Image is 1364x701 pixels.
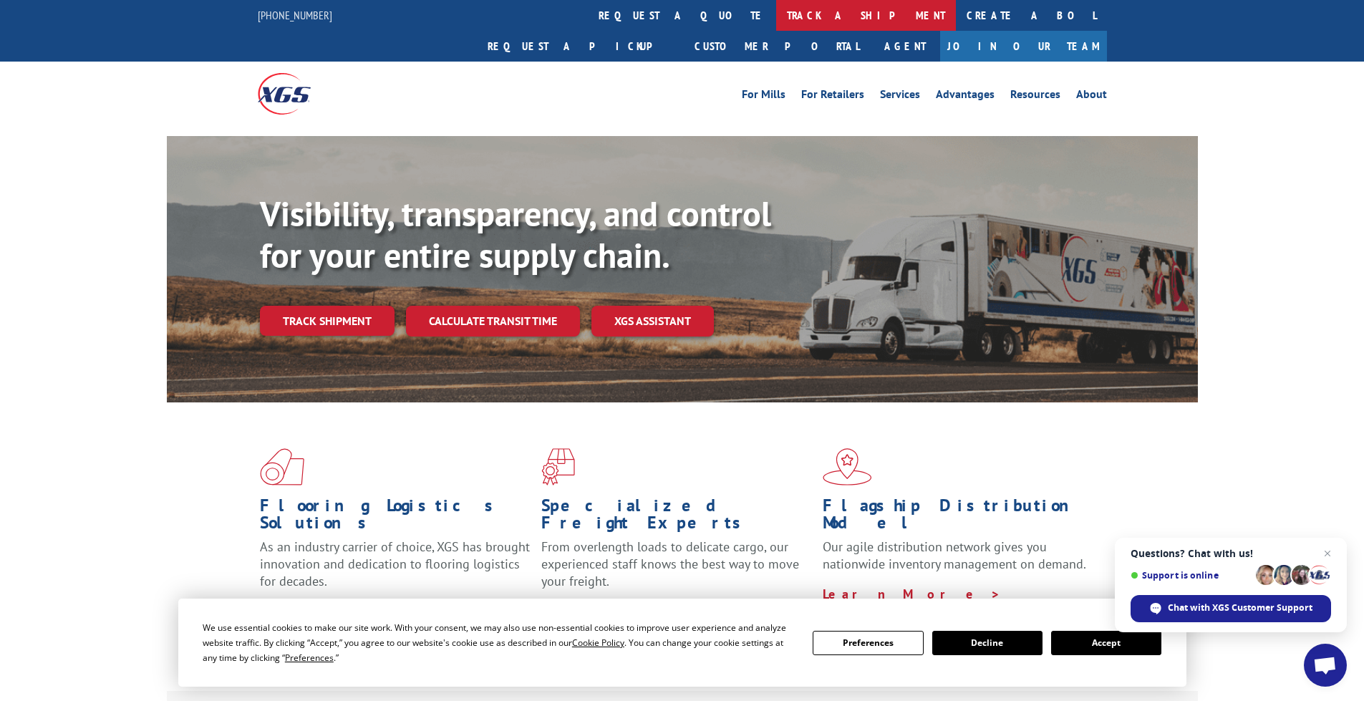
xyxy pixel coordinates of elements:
[591,306,714,337] a: XGS ASSISTANT
[940,31,1107,62] a: Join Our Team
[823,586,1001,602] a: Learn More >
[1319,545,1336,562] span: Close chat
[541,448,575,485] img: xgs-icon-focused-on-flooring-red
[1131,570,1251,581] span: Support is online
[260,306,395,336] a: Track shipment
[1010,89,1060,105] a: Resources
[477,31,684,62] a: Request a pickup
[258,8,332,22] a: [PHONE_NUMBER]
[742,89,785,105] a: For Mills
[572,637,624,649] span: Cookie Policy
[1076,89,1107,105] a: About
[684,31,870,62] a: Customer Portal
[801,89,864,105] a: For Retailers
[203,620,795,665] div: We use essential cookies to make our site work. With your consent, we may also use non-essential ...
[1131,548,1331,559] span: Questions? Chat with us!
[285,652,334,664] span: Preferences
[936,89,995,105] a: Advantages
[541,497,812,538] h1: Specialized Freight Experts
[260,448,304,485] img: xgs-icon-total-supply-chain-intelligence-red
[823,497,1093,538] h1: Flagship Distribution Model
[1131,595,1331,622] div: Chat with XGS Customer Support
[870,31,940,62] a: Agent
[541,538,812,602] p: From overlength loads to delicate cargo, our experienced staff knows the best way to move your fr...
[1051,631,1161,655] button: Accept
[1304,644,1347,687] div: Open chat
[260,191,771,277] b: Visibility, transparency, and control for your entire supply chain.
[823,448,872,485] img: xgs-icon-flagship-distribution-model-red
[406,306,580,337] a: Calculate transit time
[260,497,531,538] h1: Flooring Logistics Solutions
[260,538,530,589] span: As an industry carrier of choice, XGS has brought innovation and dedication to flooring logistics...
[1168,601,1312,614] span: Chat with XGS Customer Support
[823,538,1086,572] span: Our agile distribution network gives you nationwide inventory management on demand.
[880,89,920,105] a: Services
[813,631,923,655] button: Preferences
[178,599,1186,687] div: Cookie Consent Prompt
[932,631,1043,655] button: Decline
